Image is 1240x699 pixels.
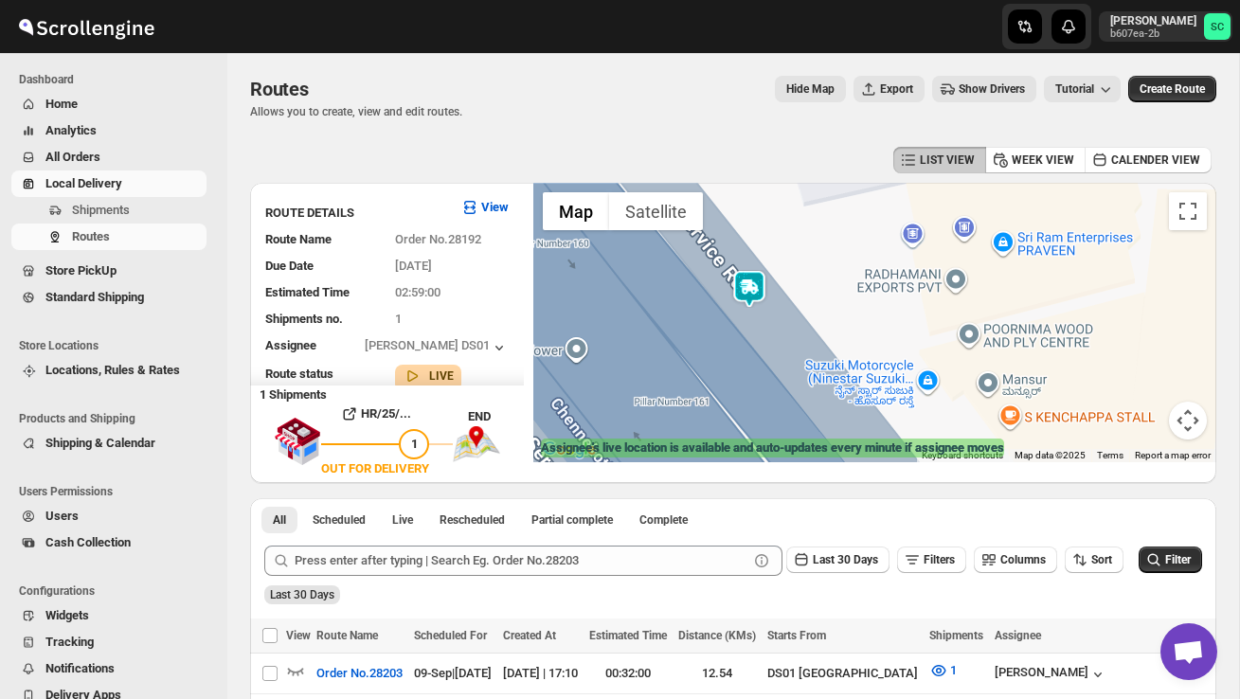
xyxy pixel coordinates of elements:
span: All Orders [45,150,100,164]
span: Tutorial [1055,82,1094,96]
span: 02:59:00 [395,285,440,299]
span: WEEK VIEW [1012,152,1074,168]
button: Map action label [775,76,846,102]
span: Store Locations [19,338,214,353]
span: Shipments [72,203,130,217]
b: LIVE [429,369,454,383]
span: CALENDER VIEW [1111,152,1200,168]
span: Hide Map [786,81,835,97]
span: Sort [1091,553,1112,566]
button: Show satellite imagery [609,192,703,230]
input: Press enter after typing | Search Eg. Order No.28203 [295,546,748,576]
button: Create Route [1128,76,1216,102]
span: Columns [1000,553,1046,566]
button: Shipments [11,197,207,224]
img: Google [538,438,601,462]
button: Columns [974,547,1057,573]
a: Report a map error [1135,450,1211,460]
span: Scheduled [313,512,366,528]
span: Dashboard [19,72,214,87]
span: Order No.28203 [316,664,403,683]
span: Distance (KMs) [678,629,756,642]
span: Due Date [265,259,314,273]
p: [PERSON_NAME] [1110,13,1196,28]
span: Create Route [1140,81,1205,97]
span: Sanjay chetri [1204,13,1231,40]
button: Sort [1065,547,1123,573]
p: b607ea-2b [1110,28,1196,40]
button: WEEK VIEW [985,147,1086,173]
span: Estimated Time [589,629,667,642]
b: 1 Shipments [250,378,327,402]
span: Locations, Rules & Rates [45,363,180,377]
button: All Orders [11,144,207,170]
button: Export [854,76,925,102]
span: Live [392,512,413,528]
div: Open chat [1160,623,1217,680]
div: END [468,407,524,426]
button: Show Drivers [932,76,1036,102]
span: 1 [395,312,402,326]
span: [DATE] [395,259,432,273]
span: Routes [250,78,309,100]
button: Tutorial [1044,76,1121,102]
button: Map camera controls [1169,402,1207,439]
span: Assignee [265,338,316,352]
span: Route status [265,367,333,381]
h3: ROUTE DETAILS [265,204,445,223]
div: 12.54 [678,664,756,683]
button: LIST VIEW [893,147,986,173]
span: Show Drivers [959,81,1025,97]
span: Users Permissions [19,484,214,499]
button: Home [11,91,207,117]
span: Widgets [45,608,89,622]
button: Tracking [11,629,207,655]
span: Cash Collection [45,535,131,549]
button: Users [11,503,207,529]
span: Products and Shipping [19,411,214,426]
img: trip_end.png [453,426,500,462]
button: User menu [1099,11,1232,42]
span: Local Delivery [45,176,122,190]
label: Assignee's live location is available and auto-updates every minute if assignee moves [541,439,1004,457]
button: Show street map [543,192,609,230]
span: Route Name [265,232,332,246]
div: 00:32:00 [589,664,667,683]
button: LIVE [403,367,454,385]
div: DS01 [GEOGRAPHIC_DATA] [767,664,918,683]
p: Allows you to create, view and edit routes. [250,104,462,119]
span: All [273,512,286,528]
span: Store PickUp [45,263,117,278]
button: Order No.28203 [305,658,414,689]
img: shop.svg [274,404,321,478]
button: Cash Collection [11,529,207,556]
span: Last 30 Days [813,553,878,566]
span: Created At [503,629,556,642]
button: CALENDER VIEW [1085,147,1212,173]
div: OUT FOR DELIVERY [321,459,429,478]
span: Shipments [929,629,983,642]
span: 1 [411,437,418,451]
span: Shipments no. [265,312,343,326]
button: Shipping & Calendar [11,430,207,457]
span: Filter [1165,553,1191,566]
span: Starts From [767,629,826,642]
button: Filter [1139,547,1202,573]
span: Standard Shipping [45,290,144,304]
span: Export [880,81,913,97]
span: Complete [639,512,688,528]
a: Terms (opens in new tab) [1097,450,1123,460]
span: Notifications [45,661,115,675]
span: Scheduled For [414,629,487,642]
button: [PERSON_NAME] DS01 [365,338,509,357]
button: Filters [897,547,966,573]
button: HR/25/... [321,399,429,429]
img: ScrollEngine [15,3,157,50]
span: Shipping & Calendar [45,436,155,450]
span: Home [45,97,78,111]
span: Estimated Time [265,285,350,299]
button: All routes [261,507,297,533]
button: 1 [918,655,968,686]
b: View [481,200,509,214]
